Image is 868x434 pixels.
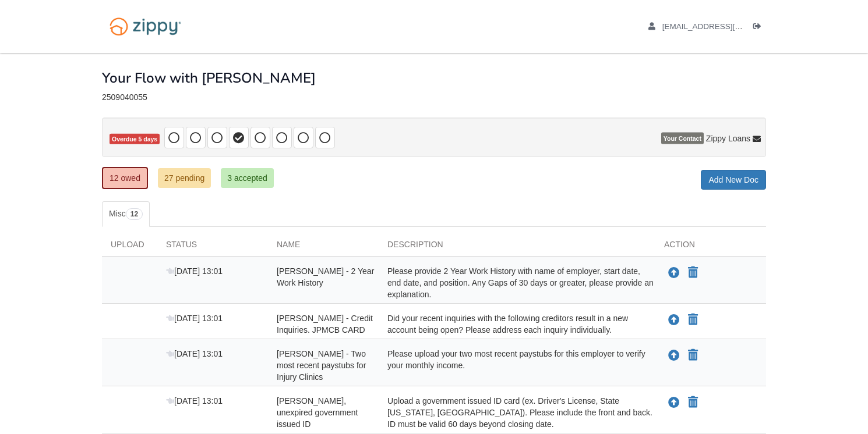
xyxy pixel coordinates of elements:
button: Declare Amancia Ruiz - Two most recent paystubs for Injury Clinics not applicable [687,348,699,362]
span: Overdue 5 days [110,134,160,145]
a: 27 pending [158,168,211,188]
span: [DATE] 13:01 [166,349,223,358]
button: Declare Amancia Ruiz - Valid, unexpired government issued ID not applicable [687,396,699,410]
div: Upload a government issued ID card (ex. Driver's License, State [US_STATE], [GEOGRAPHIC_DATA]). P... [379,395,655,430]
button: Upload Amancia Ruiz - Valid, unexpired government issued ID [667,395,681,410]
span: [PERSON_NAME] - Two most recent paystubs for Injury Clinics [277,349,366,382]
button: Upload Amancia Ruiz - Two most recent paystubs for Injury Clinics [667,348,681,363]
span: [PERSON_NAME], unexpired government issued ID [277,396,358,429]
a: edit profile [648,22,796,34]
span: [DATE] 13:01 [166,266,223,276]
div: Please upload your two most recent paystubs for this employer to verify your monthly income. [379,348,655,383]
span: [PERSON_NAME] - 2 Year Work History [277,266,374,287]
div: Status [157,239,268,256]
span: 12 [126,208,143,220]
a: Log out [753,22,766,34]
span: [PERSON_NAME] - Credit Inquiries. JPMCB CARD [277,314,373,335]
button: Upload Amancia Ruiz - Credit Inquiries. JPMCB CARD [667,312,681,328]
div: Description [379,239,655,256]
div: Did your recent inquiries with the following creditors result in a new account being open? Please... [379,312,655,336]
span: [DATE] 13:01 [166,396,223,405]
div: Action [655,239,766,256]
button: Upload Amancia Ruiz - 2 Year Work History [667,265,681,280]
button: Declare Amancia Ruiz - Credit Inquiries. JPMCB CARD not applicable [687,313,699,327]
div: 2509040055 [102,93,766,102]
a: 12 owed [102,167,148,189]
span: Your Contact [661,133,704,144]
h1: Your Flow with [PERSON_NAME] [102,70,316,86]
img: Logo [102,12,189,41]
a: Misc [102,201,150,227]
span: Zippy Loans [706,133,750,144]
button: Declare Amancia Ruiz - 2 Year Work History not applicable [687,266,699,280]
div: Upload [102,239,157,256]
div: Please provide 2 Year Work History with name of employer, start date, end date, and position. Any... [379,265,655,300]
div: Name [268,239,379,256]
span: [DATE] 13:01 [166,314,223,323]
a: 3 accepted [221,168,274,188]
a: Add New Doc [701,170,766,190]
span: amanciaruiz@gmail.com [662,22,796,31]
